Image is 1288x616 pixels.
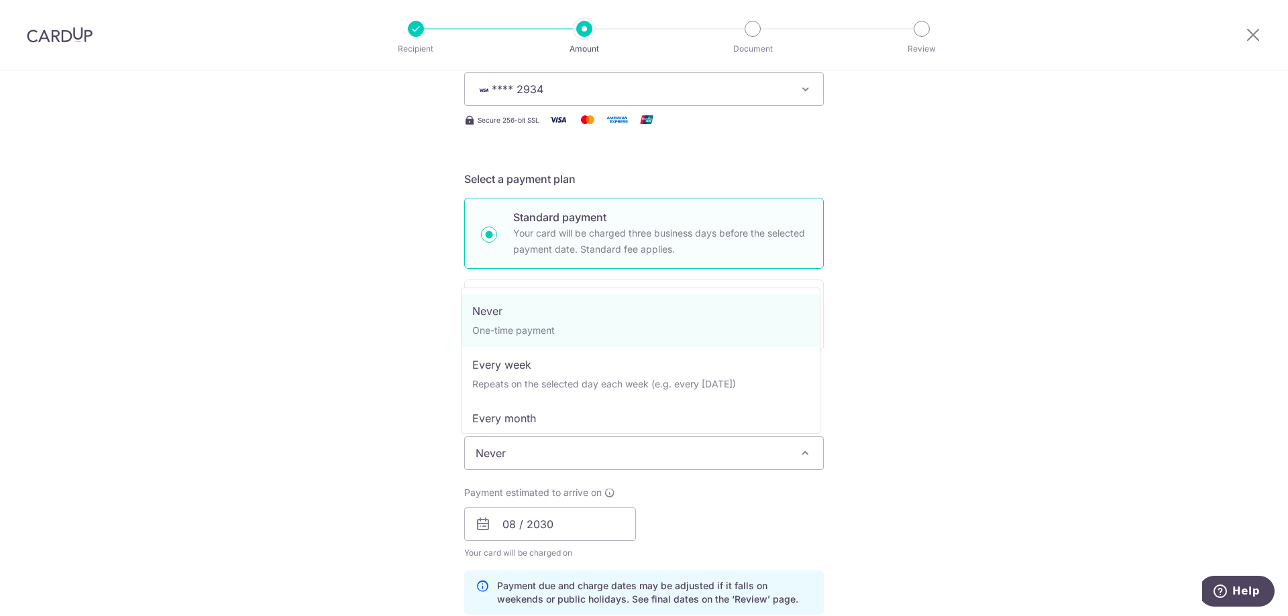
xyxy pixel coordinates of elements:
p: Every week [472,357,809,373]
small: One-time payment [472,324,555,336]
small: Repeats on the selected day each week (e.g. every [DATE]) [472,378,736,389]
img: American Express [604,111,631,128]
img: VISA [476,85,492,95]
h5: Select a payment plan [464,171,824,187]
p: Amount [535,42,634,56]
img: CardUp [27,27,93,43]
p: Standard payment [513,209,807,225]
p: Never [472,303,809,319]
p: Review [872,42,971,56]
span: Your card will be charged on [464,546,636,560]
input: DD / MM / YYYY [464,507,636,541]
span: Never [465,437,823,469]
p: Every month [472,410,809,426]
p: Recipient [366,42,466,56]
span: Payment estimated to arrive on [464,486,602,499]
img: Visa [545,111,572,128]
span: Secure 256-bit SSL [478,115,539,125]
p: Payment due and charge dates may be adjusted if it falls on weekends or public holidays. See fina... [497,579,812,606]
p: Your card will be charged three business days before the selected payment date. Standard fee appl... [513,225,807,257]
p: Document [703,42,802,56]
iframe: Opens a widget where you can find more information [1202,576,1275,609]
span: Never [464,436,824,470]
img: Mastercard [574,111,601,128]
img: Union Pay [633,111,660,128]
